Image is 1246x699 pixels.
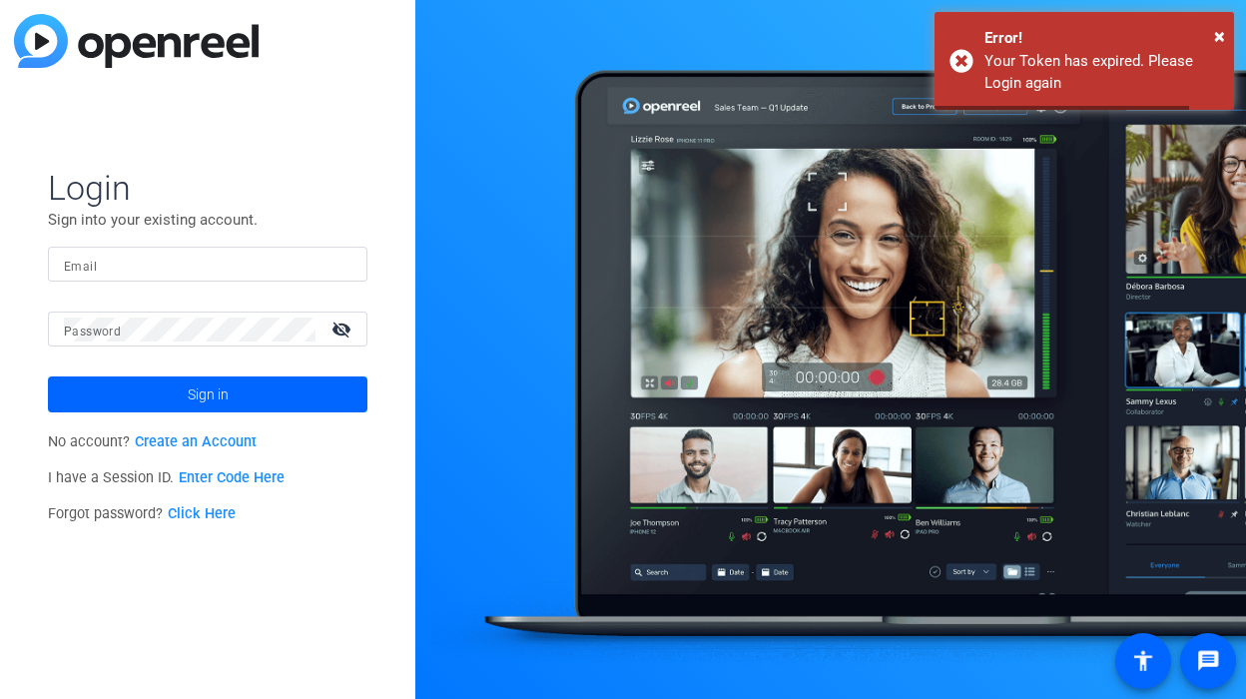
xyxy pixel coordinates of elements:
[14,14,259,68] img: blue-gradient.svg
[319,315,367,344] mat-icon: visibility_off
[984,50,1219,95] div: Your Token has expired. Please Login again
[135,433,257,450] a: Create an Account
[48,376,367,412] button: Sign in
[984,27,1219,50] div: Error!
[1214,24,1225,48] span: ×
[48,433,257,450] span: No account?
[168,505,236,522] a: Click Here
[64,253,351,277] input: Enter Email Address
[1214,21,1225,51] button: Close
[48,209,367,231] p: Sign into your existing account.
[64,325,121,339] mat-label: Password
[48,469,285,486] span: I have a Session ID.
[64,260,97,274] mat-label: Email
[48,167,367,209] span: Login
[48,505,236,522] span: Forgot password?
[1196,649,1220,673] mat-icon: message
[1131,649,1155,673] mat-icon: accessibility
[179,469,285,486] a: Enter Code Here
[188,369,229,419] span: Sign in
